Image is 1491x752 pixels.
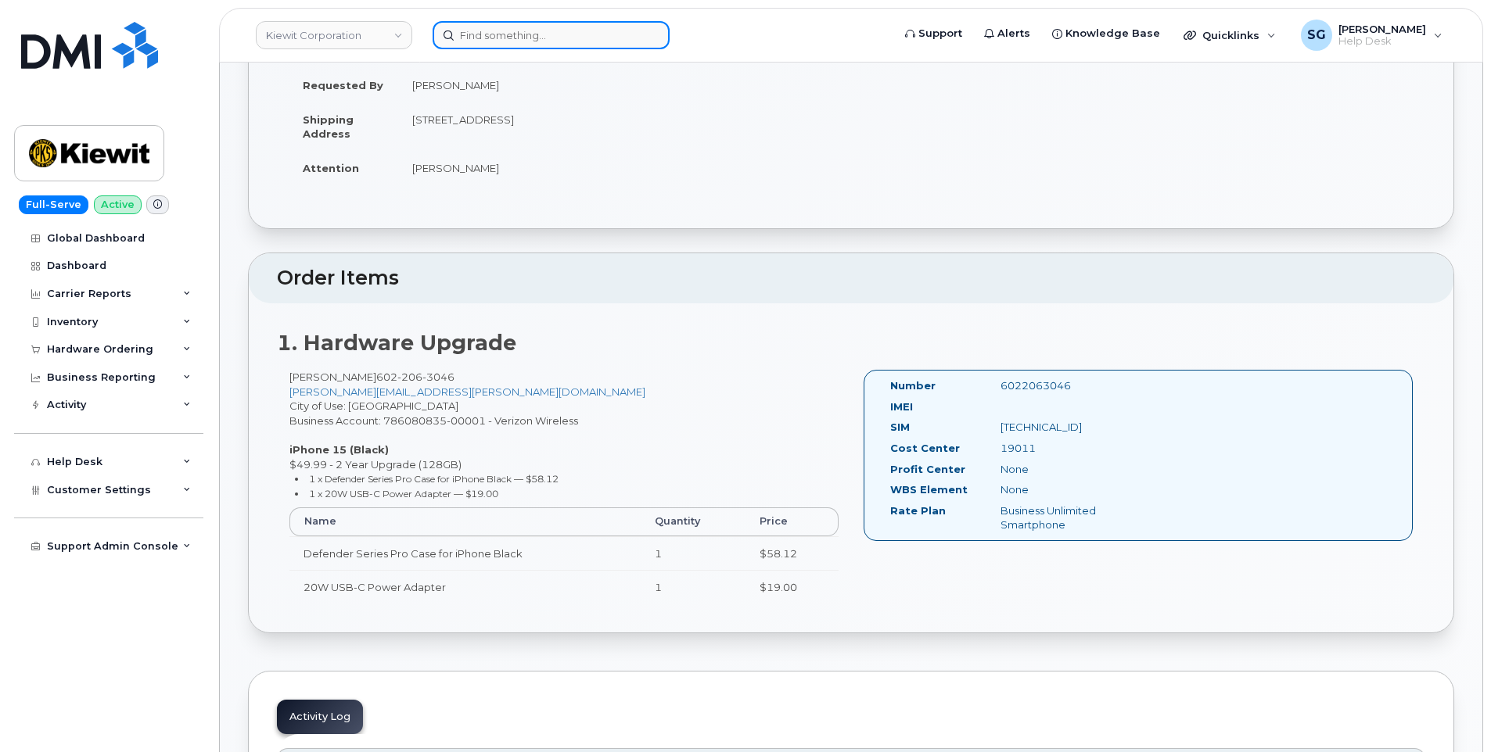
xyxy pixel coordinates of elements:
[422,371,454,383] span: 3046
[303,113,354,141] strong: Shipping Address
[989,462,1144,477] div: None
[289,507,641,535] th: Name
[1173,20,1287,51] div: Quicklinks
[1202,29,1259,41] span: Quicklinks
[745,536,839,571] td: $58.12
[641,536,745,571] td: 1
[289,570,641,604] td: 20W USB-C Power Adapter
[309,473,559,485] small: 1 x Defender Series Pro Case for iPhone Black — $58.12
[289,536,641,571] td: Defender Series Pro Case for iPhone Black
[303,162,359,174] strong: Attention
[745,570,839,604] td: $19.00
[1423,684,1479,740] iframe: Messenger Launcher
[1338,23,1426,35] span: [PERSON_NAME]
[398,102,839,151] td: [STREET_ADDRESS]
[745,507,839,535] th: Price
[918,26,962,41] span: Support
[289,385,645,398] a: [PERSON_NAME][EMAIL_ADDRESS][PERSON_NAME][DOMAIN_NAME]
[289,443,389,456] strong: iPhone 15 (Black)
[890,378,936,393] label: Number
[397,371,422,383] span: 206
[989,482,1144,497] div: None
[1290,20,1453,51] div: Samaria Gomez
[989,441,1144,456] div: 19011
[894,18,973,49] a: Support
[1065,26,1160,41] span: Knowledge Base
[398,68,839,102] td: [PERSON_NAME]
[1338,35,1426,48] span: Help Desk
[277,267,1425,289] h2: Order Items
[989,378,1144,393] div: 6022063046
[376,371,454,383] span: 602
[890,441,960,456] label: Cost Center
[1307,26,1326,45] span: SG
[433,21,670,49] input: Find something...
[309,488,498,500] small: 1 x 20W USB-C Power Adapter — $19.00
[997,26,1030,41] span: Alerts
[277,370,851,618] div: [PERSON_NAME] City of Use: [GEOGRAPHIC_DATA] Business Account: 786080835-00001 - Verizon Wireless...
[890,399,913,414] label: IMEI
[256,21,412,49] a: Kiewit Corporation
[890,420,910,435] label: SIM
[277,330,516,356] strong: 1. Hardware Upgrade
[890,462,965,477] label: Profit Center
[641,507,745,535] th: Quantity
[398,151,839,185] td: [PERSON_NAME]
[989,503,1144,532] div: Business Unlimited Smartphone
[890,482,968,497] label: WBS Element
[641,570,745,604] td: 1
[989,420,1144,435] div: [TECHNICAL_ID]
[973,18,1041,49] a: Alerts
[303,79,383,91] strong: Requested By
[1041,18,1171,49] a: Knowledge Base
[890,503,946,518] label: Rate Plan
